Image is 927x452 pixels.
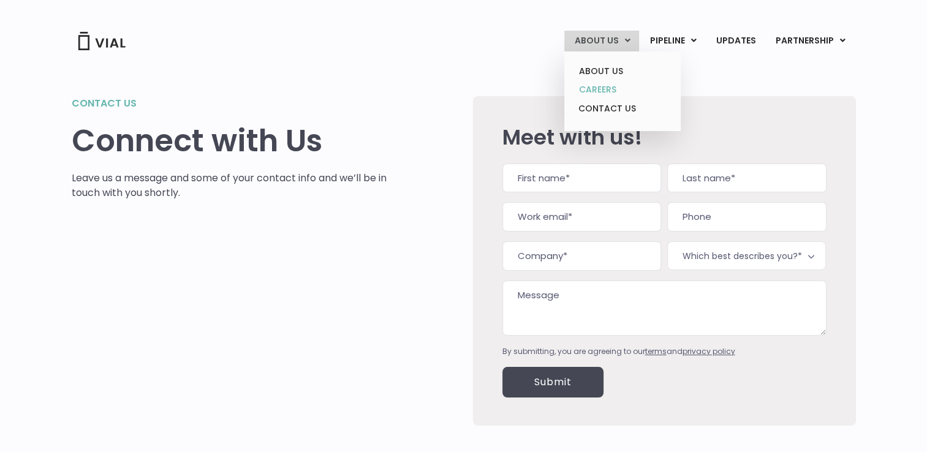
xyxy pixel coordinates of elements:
input: Submit [502,367,603,397]
a: UPDATES [706,31,765,51]
input: Last name* [667,164,826,193]
input: First name* [502,164,661,193]
div: By submitting, you are agreeing to our and [502,346,827,357]
a: CAREERS [569,80,676,99]
span: Which best describes you?* [667,241,826,270]
a: terms [645,346,667,356]
h2: Contact us [72,96,387,111]
a: PIPELINEMenu Toggle [640,31,705,51]
a: ABOUT USMenu Toggle [564,31,639,51]
a: CONTACT US [569,99,676,119]
img: Vial Logo [77,32,126,50]
h2: Meet with us! [502,126,827,149]
input: Phone [667,202,826,232]
input: Work email* [502,202,661,232]
a: privacy policy [683,346,735,356]
h1: Connect with Us [72,123,387,159]
p: Leave us a message and some of your contact info and we’ll be in touch with you shortly. [72,171,387,200]
a: PARTNERSHIPMenu Toggle [765,31,855,51]
input: Company* [502,241,661,271]
a: ABOUT US [569,62,676,81]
